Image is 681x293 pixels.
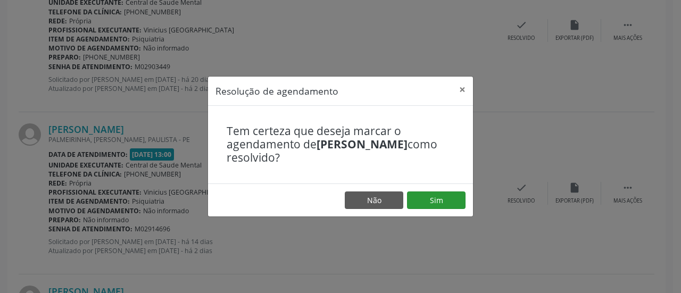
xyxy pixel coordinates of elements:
button: Close [452,77,473,103]
b: [PERSON_NAME] [317,137,408,152]
h4: Tem certeza que deseja marcar o agendamento de como resolvido? [227,124,454,165]
button: Sim [407,191,466,210]
h5: Resolução de agendamento [215,84,338,98]
button: Não [345,191,403,210]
